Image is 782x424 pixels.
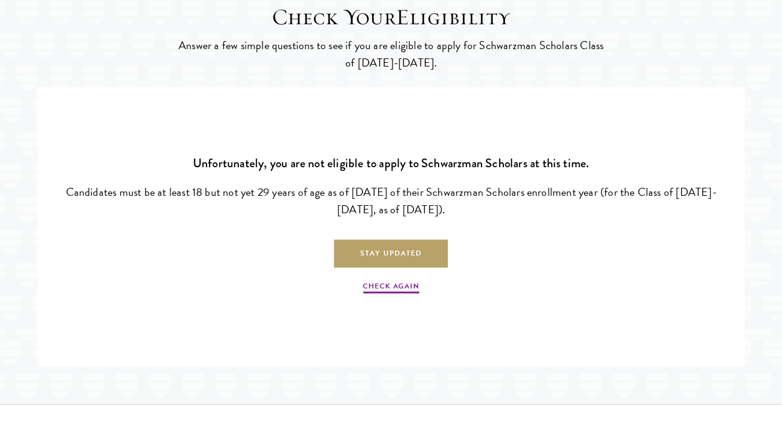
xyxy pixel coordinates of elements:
p: Answer a few simple questions to see if you are eligible to apply for Schwarzman Scholars Class o... [177,37,606,71]
p: Candidates must be at least 18 but not yet 29 years of age as of [DATE] of their Schwarzman Schol... [47,183,735,218]
a: Stay Updated [334,240,448,268]
h2: Check Your Eligibility [177,4,606,30]
a: Check Again [363,280,419,295]
strong: Unfortunately, you are not eligible to apply to Schwarzman Scholars at this time. [193,154,589,172]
